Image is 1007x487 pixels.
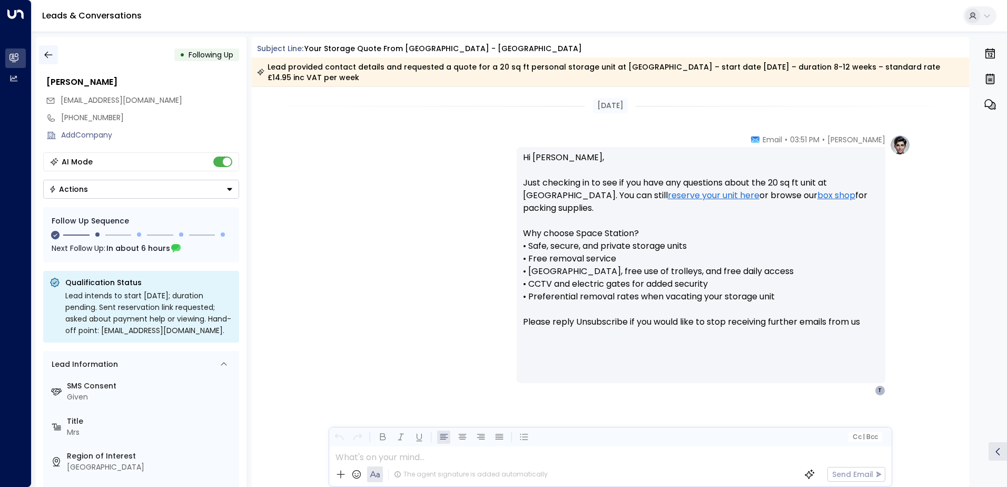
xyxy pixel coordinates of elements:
a: box shop [817,189,855,202]
span: 03:51 PM [790,134,820,145]
div: • [180,45,185,64]
span: tanyangrace@icloud.com [61,95,182,106]
label: Region of Interest [67,451,235,462]
button: Undo [332,431,345,444]
div: [DATE] [593,98,628,113]
span: Following Up [189,50,233,60]
div: [PERSON_NAME] [46,76,239,89]
div: Lead Information [48,359,118,370]
div: Lead provided contact details and requested a quote for a 20 sq ft personal storage unit at [GEOG... [257,62,963,83]
div: Next Follow Up: [52,242,231,254]
a: Leads & Conversations [42,9,142,22]
span: Cc Bcc [852,433,877,441]
div: Button group with a nested menu [43,180,239,199]
div: T [875,385,885,396]
span: Subject Line: [257,43,303,54]
div: Lead intends to start [DATE]; duration pending. Sent reservation link requested; asked about paym... [65,290,233,336]
div: [PHONE_NUMBER] [61,112,239,123]
button: Actions [43,180,239,199]
button: Cc|Bcc [848,432,882,442]
img: profile-logo.png [890,134,911,155]
div: [GEOGRAPHIC_DATA] [67,462,235,473]
span: [EMAIL_ADDRESS][DOMAIN_NAME] [61,95,182,105]
p: Hi [PERSON_NAME], Just checking in to see if you have any questions about the 20 sq ft unit at [G... [523,151,879,341]
div: Your storage quote from [GEOGRAPHIC_DATA] - [GEOGRAPHIC_DATA] [304,43,582,54]
p: Qualification Status [65,277,233,288]
div: AddCompany [61,130,239,141]
div: AI Mode [62,157,93,167]
span: | [863,433,865,441]
span: • [785,134,787,145]
a: reserve your unit here [668,189,759,202]
span: • [822,134,825,145]
div: Actions [49,184,88,194]
div: The agent signature is added automatically [394,470,548,479]
div: Given [67,392,235,403]
span: Email [763,134,782,145]
label: SMS Consent [67,381,235,392]
span: In about 6 hours [106,242,170,254]
button: Redo [351,431,364,444]
label: Title [67,416,235,427]
div: Mrs [67,427,235,438]
div: Follow Up Sequence [52,216,231,227]
span: [PERSON_NAME] [827,134,885,145]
